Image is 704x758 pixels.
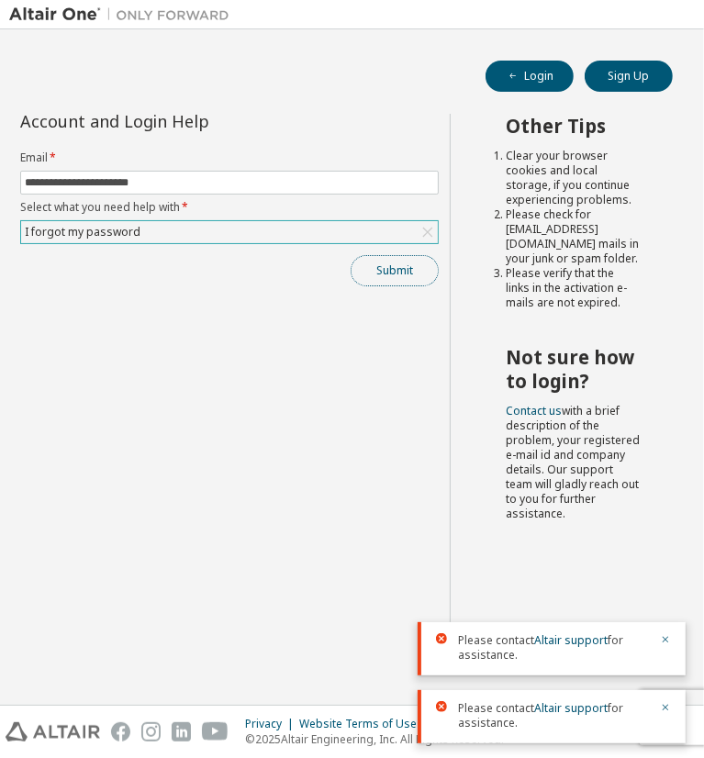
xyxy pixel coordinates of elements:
h2: Other Tips [506,114,640,138]
label: Email [20,150,439,165]
img: altair_logo.svg [6,722,100,741]
h2: Not sure how to login? [506,345,640,394]
img: linkedin.svg [172,722,191,741]
span: Please contact for assistance. [458,633,649,663]
a: Altair support [534,700,608,716]
div: I forgot my password [21,221,438,243]
button: Sign Up [585,61,673,92]
img: youtube.svg [202,722,229,741]
li: Please verify that the links in the activation e-mails are not expired. [506,266,640,310]
div: I forgot my password [22,222,143,242]
button: Submit [351,255,439,286]
label: Select what you need help with [20,200,439,215]
img: facebook.svg [111,722,130,741]
span: Please contact for assistance. [458,701,649,730]
div: Account and Login Help [20,114,355,128]
a: Altair support [534,632,608,648]
li: Please check for [EMAIL_ADDRESS][DOMAIN_NAME] mails in your junk or spam folder. [506,207,640,266]
a: Contact us [506,403,562,418]
img: Altair One [9,6,239,24]
img: instagram.svg [141,722,161,741]
div: Privacy [245,717,299,731]
li: Clear your browser cookies and local storage, if you continue experiencing problems. [506,149,640,207]
div: Website Terms of Use [299,717,434,731]
button: Login [486,61,574,92]
span: with a brief description of the problem, your registered e-mail id and company details. Our suppo... [506,403,640,521]
p: © 2025 Altair Engineering, Inc. All Rights Reserved. [245,731,529,747]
